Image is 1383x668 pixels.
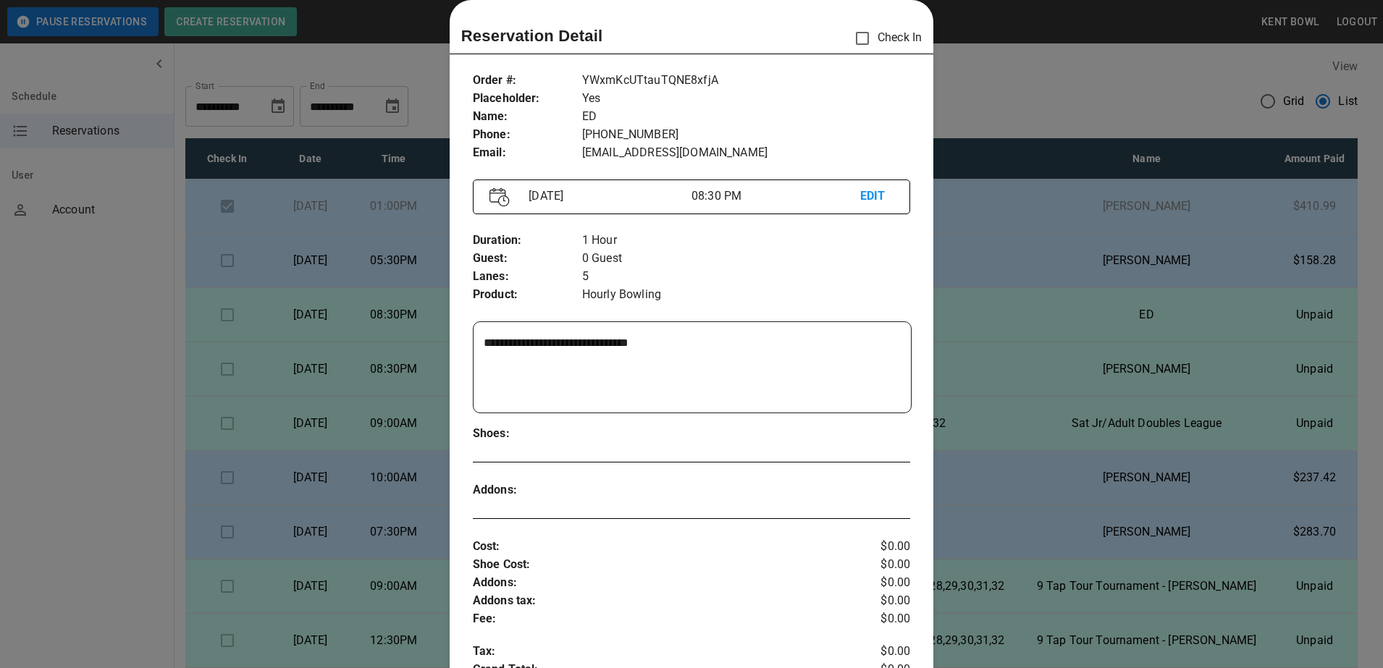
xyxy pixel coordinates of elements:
p: YWxmKcUTtauTQNE8xfjA [582,72,910,90]
p: Addons tax : [473,592,838,610]
p: [EMAIL_ADDRESS][DOMAIN_NAME] [582,144,910,162]
p: $0.00 [838,538,911,556]
p: Shoes : [473,425,582,443]
p: Reservation Detail [461,24,603,48]
p: Guest : [473,250,582,268]
p: Addons : [473,481,582,499]
p: $0.00 [838,610,911,628]
p: Name : [473,108,582,126]
p: Email : [473,144,582,162]
p: [DATE] [523,187,691,205]
p: Placeholder : [473,90,582,108]
p: Cost : [473,538,838,556]
p: Tax : [473,643,838,661]
p: $0.00 [838,556,911,574]
p: Duration : [473,232,582,250]
p: 5 [582,268,910,286]
p: $0.00 [838,643,911,661]
p: Phone : [473,126,582,144]
p: $0.00 [838,592,911,610]
p: 08:30 PM [691,187,860,205]
p: 0 Guest [582,250,910,268]
p: Addons : [473,574,838,592]
p: EDIT [860,187,894,206]
p: Shoe Cost : [473,556,838,574]
p: Product : [473,286,582,304]
p: Fee : [473,610,838,628]
p: $0.00 [838,574,911,592]
img: Vector [489,187,510,207]
p: 1 Hour [582,232,910,250]
p: Check In [847,23,922,54]
p: Hourly Bowling [582,286,910,304]
p: Yes [582,90,910,108]
p: Order # : [473,72,582,90]
p: ED [582,108,910,126]
p: [PHONE_NUMBER] [582,126,910,144]
p: Lanes : [473,268,582,286]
